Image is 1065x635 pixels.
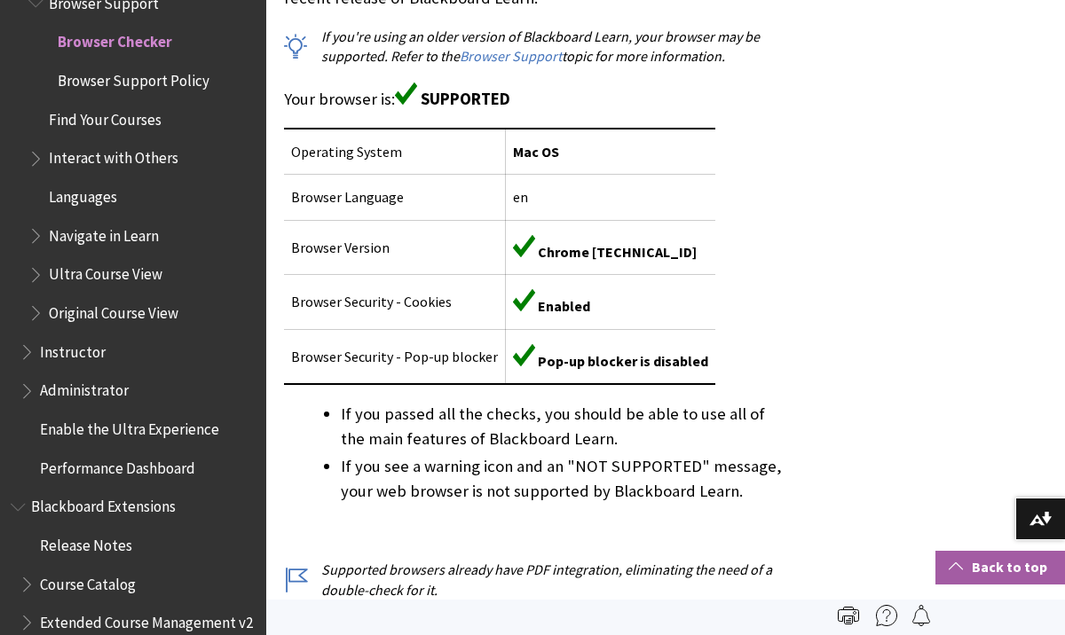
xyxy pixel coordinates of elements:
[40,453,195,477] span: Performance Dashboard
[40,608,253,631] span: Extended Course Management v2
[284,275,506,329] td: Browser Security - Cookies
[513,188,528,206] span: en
[284,27,785,67] p: If you're using an older version of Blackboard Learn, your browser may be supported. Refer to the...
[935,551,1065,584] a: Back to top
[284,560,785,600] p: Supported browsers already have PDF integration, eliminating the need of a double-check for it.
[58,66,209,90] span: Browser Support Policy
[49,298,178,322] span: Original Course View
[538,243,697,261] span: Chrome [TECHNICAL_ID]
[513,143,559,161] span: Mac OS
[513,235,535,257] img: Green supported icon
[876,605,897,626] img: More help
[40,530,132,554] span: Release Notes
[538,352,708,370] span: Pop-up blocker is disabled
[40,414,219,438] span: Enable the Ultra Experience
[395,82,417,105] img: Green supported icon
[284,129,506,175] td: Operating System
[49,221,159,245] span: Navigate in Learn
[49,260,162,284] span: Ultra Course View
[421,89,510,109] span: SUPPORTED
[838,605,859,626] img: Print
[40,569,136,593] span: Course Catalog
[49,105,162,129] span: Find Your Courses
[49,182,117,206] span: Languages
[58,27,172,51] span: Browser Checker
[284,329,506,384] td: Browser Security - Pop-up blocker
[911,605,932,626] img: Follow this page
[341,454,785,504] li: If you see a warning icon and an "NOT SUPPORTED" message, your web browser is not supported by Bl...
[513,289,535,311] img: Green supported icon
[49,144,178,168] span: Interact with Others
[460,47,562,66] a: Browser Support
[513,344,535,366] img: Green supported icon
[31,492,176,516] span: Blackboard Extensions
[341,402,785,451] li: If you passed all the checks, you should be able to use all of the main features of Blackboard Le...
[40,337,106,361] span: Instructor
[538,297,590,315] span: Enabled
[284,220,506,274] td: Browser Version
[40,376,129,400] span: Administrator
[284,175,506,220] td: Browser Language
[284,82,785,111] p: Your browser is:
